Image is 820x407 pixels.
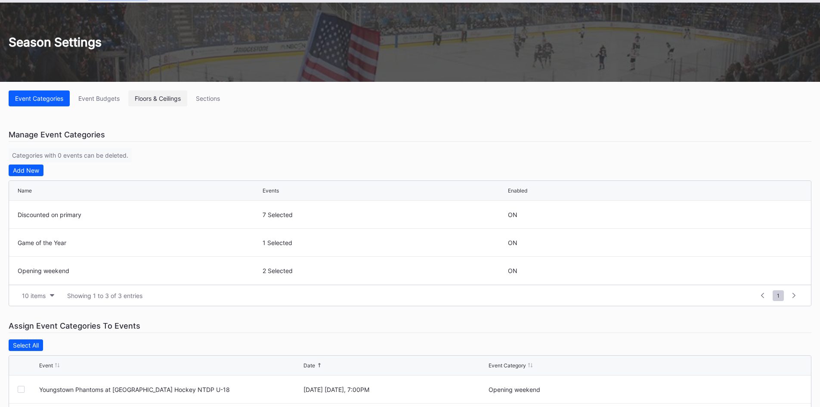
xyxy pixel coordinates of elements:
[773,290,784,301] span: 1
[508,239,517,246] div: ON
[489,386,751,393] div: Opening weekend
[9,319,811,333] div: Assign Event Categories To Events
[196,95,220,102] div: Sections
[9,90,70,106] button: Event Categories
[39,362,53,369] div: Event
[13,342,39,349] div: Select All
[39,386,301,393] div: Youngstown Phantoms at USA Hockey NTDP U-18
[13,167,39,174] div: Add New
[67,292,142,299] div: Showing 1 to 3 of 3 entries
[9,128,811,142] div: Manage Event Categories
[489,362,526,369] div: Event Category
[18,239,260,246] div: Game of the Year
[508,211,517,218] div: ON
[72,90,126,106] button: Event Budgets
[15,95,63,102] div: Event Categories
[263,187,279,194] div: Events
[263,211,505,218] div: 7 Selected
[189,90,226,106] button: Sections
[78,95,120,102] div: Event Budgets
[263,267,505,274] div: 2 Selected
[18,267,260,274] div: Opening weekend
[128,90,187,106] button: Floors & Ceilings
[303,362,315,369] div: Date
[263,239,505,246] div: 1 Selected
[22,292,46,299] div: 10 items
[135,95,181,102] div: Floors & Ceilings
[9,339,43,351] button: Select All
[9,148,132,162] div: Categories with 0 events can be deleted.
[508,267,517,274] div: ON
[9,165,43,176] button: Add New
[18,211,260,218] div: Discounted on primary
[508,187,527,194] div: Enabled
[18,290,59,301] button: 10 items
[303,386,487,393] div: [DATE] [DATE], 7:00PM
[18,187,32,194] div: Name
